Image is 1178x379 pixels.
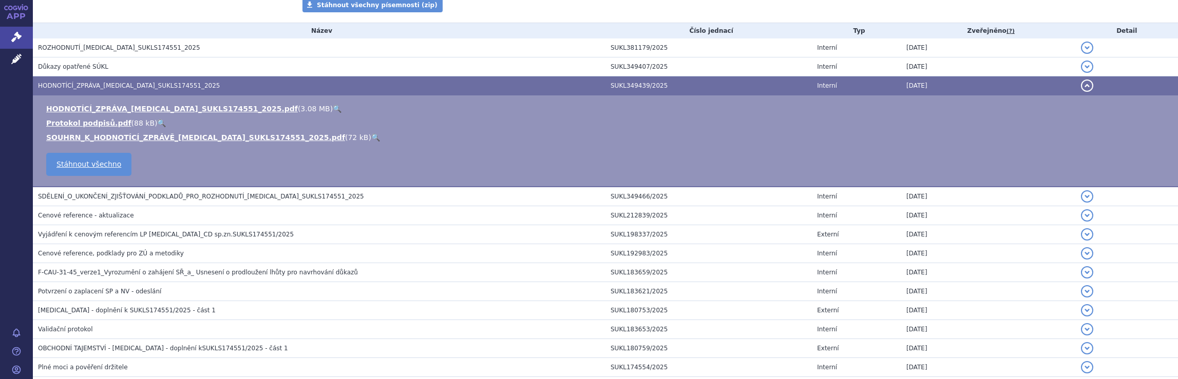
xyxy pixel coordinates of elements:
[605,282,812,301] td: SUKL183621/2025
[605,57,812,76] td: SUKL349407/2025
[901,320,1076,339] td: [DATE]
[817,364,837,371] span: Interní
[1081,361,1093,373] button: detail
[46,118,1168,128] li: ( )
[817,231,839,238] span: Externí
[817,212,837,219] span: Interní
[38,250,184,257] span: Cenové reference, podklady pro ZÚ a metodiky
[605,187,812,206] td: SUKL349466/2025
[38,63,108,70] span: Důkazy opatřené SÚKL
[46,104,1168,114] li: ( )
[901,206,1076,225] td: [DATE]
[300,105,330,113] span: 3.08 MB
[817,326,837,333] span: Interní
[1081,342,1093,354] button: detail
[605,301,812,320] td: SUKL180753/2025
[901,76,1076,95] td: [DATE]
[605,263,812,282] td: SUKL183659/2025
[1006,28,1015,35] abbr: (?)
[38,269,358,276] span: F-CAU-31-45_verze1_Vyrozumění o zahájení SŘ_a_ Usnesení o prodloužení lhůty pro navrhování důkazů
[605,76,812,95] td: SUKL349439/2025
[605,244,812,263] td: SUKL192983/2025
[348,133,368,142] span: 72 kB
[605,38,812,57] td: SUKL381179/2025
[901,339,1076,358] td: [DATE]
[46,133,345,142] a: SOUHRN_K_HODNOTÍCÍ_ZPRÁVĚ_[MEDICAL_DATA]_SUKLS174551_2025.pdf
[812,23,901,38] th: Typ
[605,225,812,244] td: SUKL198337/2025
[38,231,294,238] span: Vyjádření k cenovým referencím LP TREMFYA_CD sp.zn.SUKLS174551/2025
[1081,228,1093,241] button: detail
[371,133,380,142] a: 🔍
[1081,304,1093,316] button: detail
[46,119,131,127] a: Protokol podpisů.pdf
[901,263,1076,282] td: [DATE]
[1081,42,1093,54] button: detail
[901,38,1076,57] td: [DATE]
[901,57,1076,76] td: [DATE]
[38,364,128,371] span: Plné moci a pověření držitele
[46,153,131,176] a: Stáhnout všechno
[901,187,1076,206] td: [DATE]
[1081,79,1093,92] button: detail
[1081,247,1093,260] button: detail
[817,345,839,352] span: Externí
[817,44,837,51] span: Interní
[605,320,812,339] td: SUKL183653/2025
[605,206,812,225] td: SUKL212839/2025
[38,82,220,89] span: HODNOTÍCÍ_ZPRÁVA_TREMFYA_SUKLS174551_2025
[817,63,837,70] span: Interní
[901,244,1076,263] td: [DATE]
[901,282,1076,301] td: [DATE]
[134,119,155,127] span: 88 kB
[1081,190,1093,203] button: detail
[38,307,216,314] span: Tremfya - doplnění k SUKLS174551/2025 - část 1
[33,23,605,38] th: Název
[1081,61,1093,73] button: detail
[605,358,812,377] td: SUKL174554/2025
[38,44,200,51] span: ROZHODNUTÍ_TREMFYA_SUKLS174551_2025
[38,288,161,295] span: Potvrzení o zaplacení SP a NV - odeslání
[1081,285,1093,297] button: detail
[1081,266,1093,278] button: detail
[38,326,93,333] span: Validační protokol
[817,269,837,276] span: Interní
[46,105,298,113] a: HODNOTÍCÍ_ZPRÁVA_[MEDICAL_DATA]_SUKLS174551_2025.pdf
[38,193,364,200] span: SDĚLENÍ_O_UKONČENÍ_ZJIŠŤOVÁNÍ_PODKLADŮ_PRO_ROZHODNUTÍ_TREMFYA_SUKLS174551_2025
[901,23,1076,38] th: Zveřejněno
[1081,323,1093,335] button: detail
[817,193,837,200] span: Interní
[901,358,1076,377] td: [DATE]
[38,345,288,352] span: OBCHODNÍ TAJEMSTVÍ - Tremfya - doplnění kSUKLS174551/2025 - část 1
[817,250,837,257] span: Interní
[605,339,812,358] td: SUKL180759/2025
[333,105,341,113] a: 🔍
[1081,209,1093,222] button: detail
[157,119,166,127] a: 🔍
[817,307,839,314] span: Externí
[901,225,1076,244] td: [DATE]
[317,2,438,9] span: Stáhnout všechny písemnosti (zip)
[817,288,837,295] span: Interní
[817,82,837,89] span: Interní
[46,132,1168,143] li: ( )
[38,212,134,219] span: Cenové reference - aktualizace
[901,301,1076,320] td: [DATE]
[605,23,812,38] th: Číslo jednací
